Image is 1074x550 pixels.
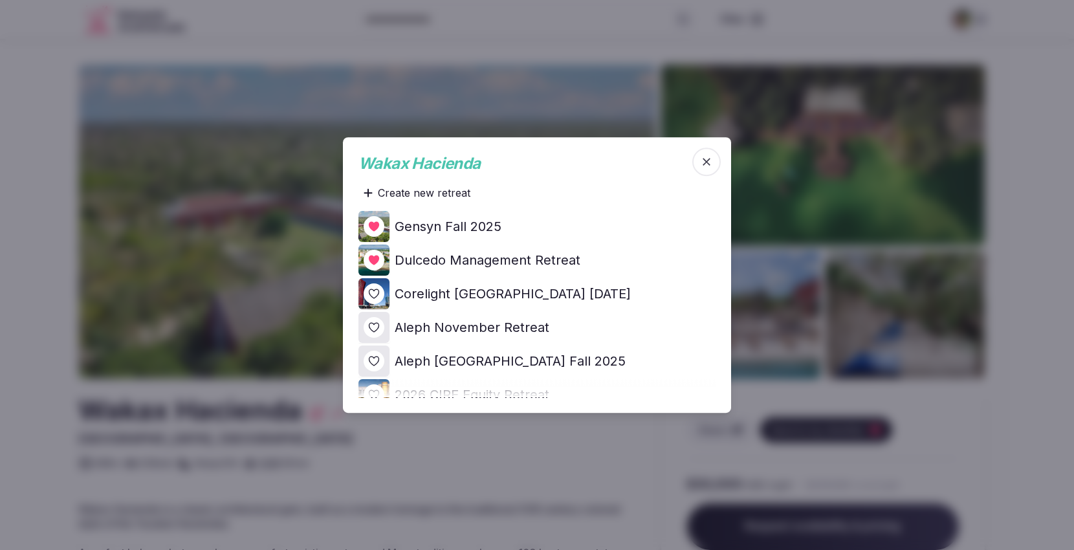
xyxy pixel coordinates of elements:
[358,245,389,276] img: Top retreat image for the retreat: Dulcedo Management Retreat
[395,285,631,303] h4: Corelight [GEOGRAPHIC_DATA] [DATE]
[395,217,501,236] h4: Gensyn Fall 2025
[358,211,389,242] img: Top retreat image for the retreat: Gensyn Fall 2025
[358,278,389,309] img: Top retreat image for the retreat: Corelight Barcelona Nov 2026
[358,154,481,173] span: Wakax Hacienda
[395,318,549,336] h4: Aleph November Retreat
[395,352,626,370] h4: Aleph [GEOGRAPHIC_DATA] Fall 2025
[358,180,476,206] div: Create new retreat
[395,251,580,269] h4: Dulcedo Management Retreat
